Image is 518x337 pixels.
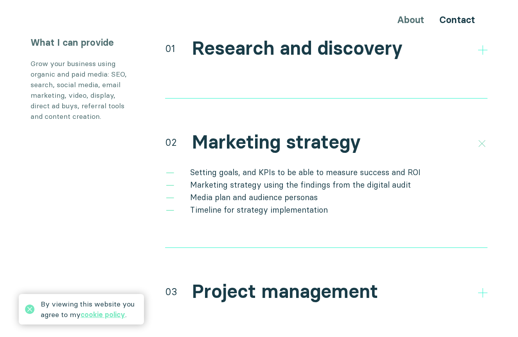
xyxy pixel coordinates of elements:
[165,41,175,56] div: 01
[439,14,475,25] a: Contact
[165,191,487,204] li: Media plan and audience personas
[165,204,487,216] li: Timeline for strategy implementation
[41,299,138,320] div: By viewing this website you agree to my .
[192,37,403,60] h2: Research and discovery
[192,280,378,303] h2: Project management
[81,310,125,319] a: cookie policy
[165,285,177,299] div: 03
[192,131,361,154] h2: Marketing strategy
[165,179,487,191] li: Marketing strategy using the findings from the digital audit
[31,58,132,122] p: Grow your business using organic and paid media: SEO, search, social media, email marketing, vide...
[165,135,177,149] div: 02
[31,36,132,49] h3: What I can provide
[165,166,487,179] li: Setting goals, and KPIs to be able to measure success and ROI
